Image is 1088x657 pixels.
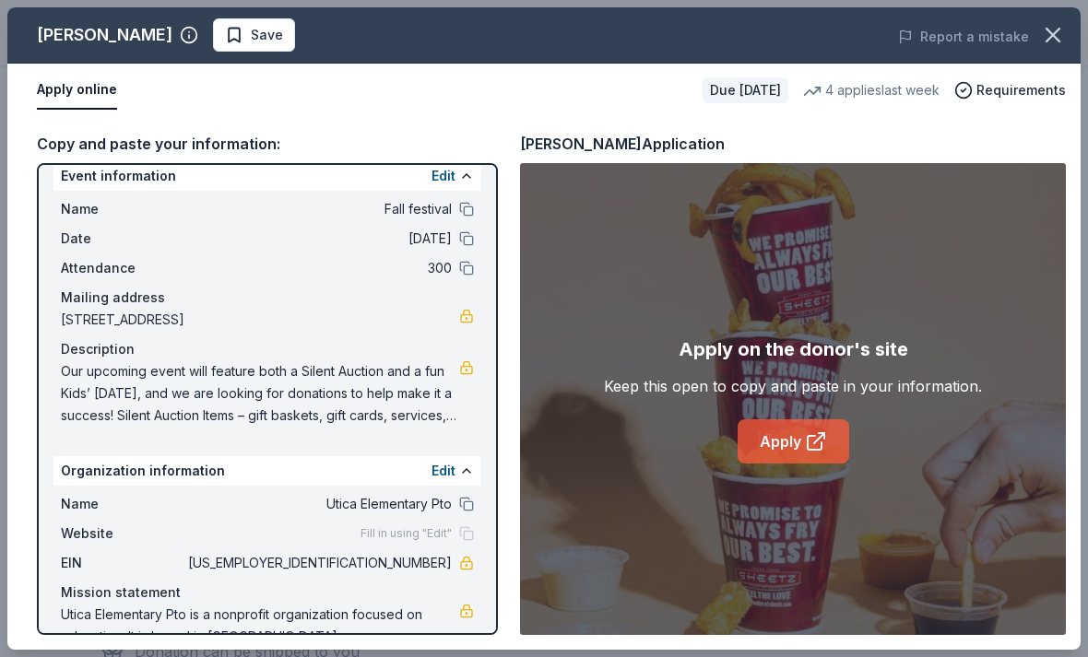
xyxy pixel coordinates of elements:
[61,338,474,360] div: Description
[37,20,172,50] div: [PERSON_NAME]
[803,79,940,101] div: 4 applies last week
[432,460,455,482] button: Edit
[53,161,481,191] div: Event information
[61,228,184,250] span: Date
[61,198,184,220] span: Name
[61,287,474,309] div: Mailing address
[703,77,788,103] div: Due [DATE]
[61,552,184,574] span: EIN
[61,581,474,604] div: Mission statement
[184,552,452,574] span: [US_EMPLOYER_IDENTIFICATION_NUMBER]
[432,165,455,187] button: Edit
[520,132,725,156] div: [PERSON_NAME] Application
[184,198,452,220] span: Fall festival
[53,456,481,486] div: Organization information
[954,79,1066,101] button: Requirements
[898,26,1029,48] button: Report a mistake
[213,18,295,52] button: Save
[679,334,908,364] div: Apply on the donor's site
[184,493,452,515] span: Utica Elementary Pto
[604,375,982,397] div: Keep this open to copy and paste in your information.
[184,228,452,250] span: [DATE]
[738,419,849,463] a: Apply
[361,526,452,541] span: Fill in using "Edit"
[37,132,498,156] div: Copy and paste your information:
[251,24,283,46] span: Save
[61,360,459,427] span: Our upcoming event will feature both a Silent Auction and a fun Kids’ [DATE], and we are looking ...
[61,522,184,545] span: Website
[976,79,1066,101] span: Requirements
[37,71,117,110] button: Apply online
[61,493,184,515] span: Name
[61,257,184,279] span: Attendance
[184,257,452,279] span: 300
[61,309,459,331] span: [STREET_ADDRESS]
